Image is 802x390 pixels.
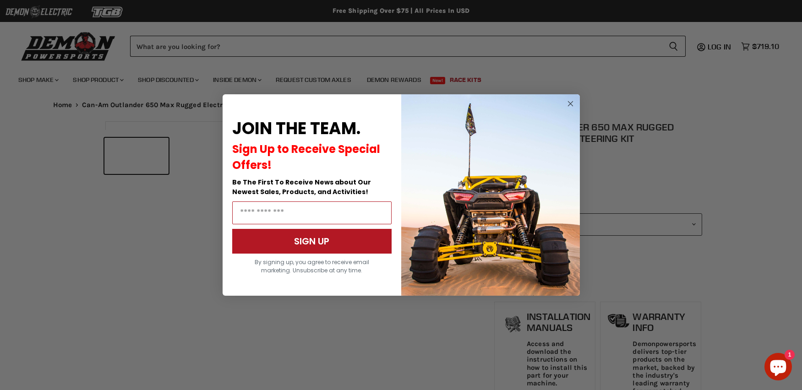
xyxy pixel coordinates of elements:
[401,94,580,296] img: a9095488-b6e7-41ba-879d-588abfab540b.jpeg
[232,201,392,224] input: Email Address
[255,258,369,274] span: By signing up, you agree to receive email marketing. Unsubscribe at any time.
[232,229,392,254] button: SIGN UP
[565,98,576,109] button: Close dialog
[232,178,371,196] span: Be The First To Receive News about Our Newest Sales, Products, and Activities!
[232,141,380,173] span: Sign Up to Receive Special Offers!
[762,353,795,383] inbox-online-store-chat: Shopify online store chat
[232,117,360,140] span: JOIN THE TEAM.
